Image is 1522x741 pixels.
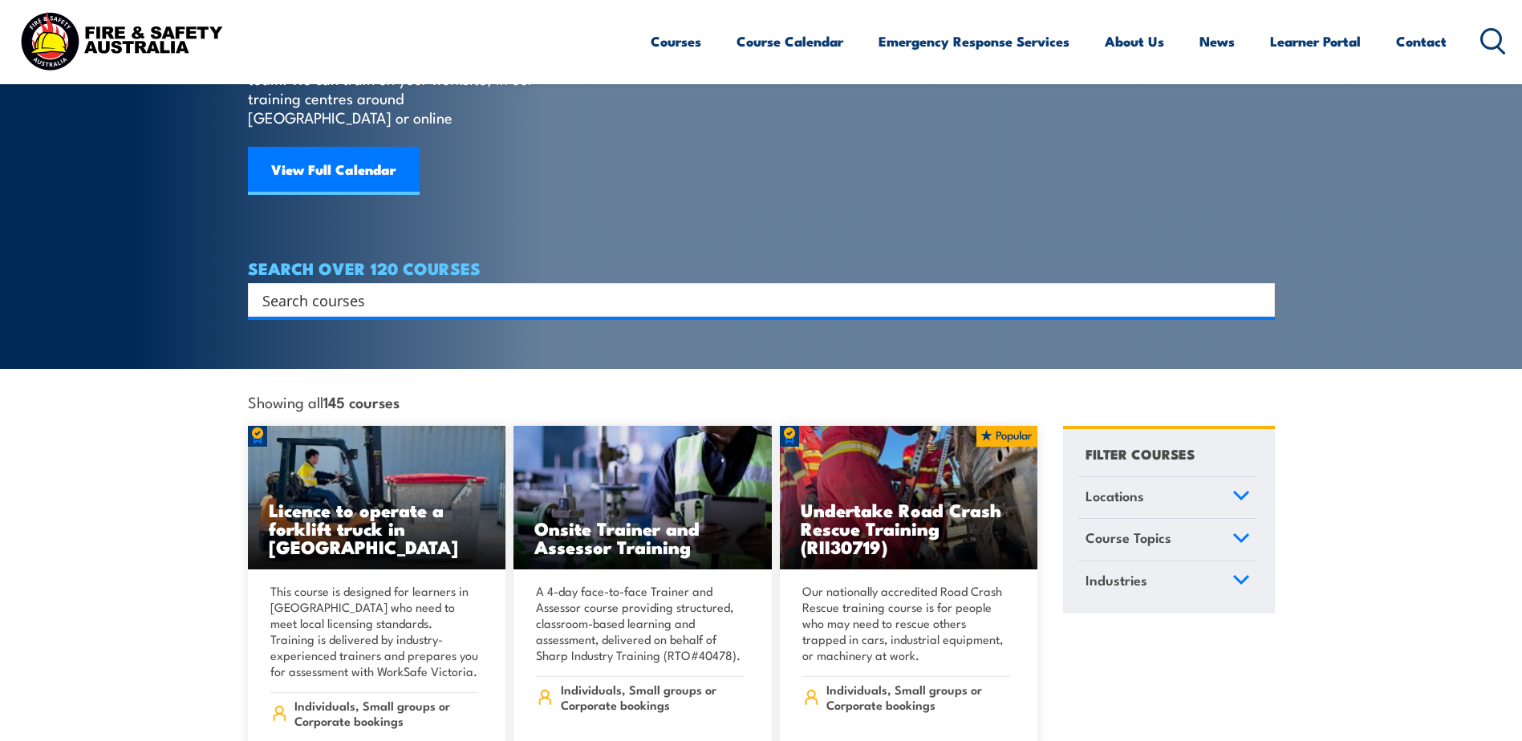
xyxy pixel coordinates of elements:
[270,583,479,679] p: This course is designed for learners in [GEOGRAPHIC_DATA] who need to meet local licensing standa...
[1078,477,1257,519] a: Locations
[1086,527,1171,549] span: Course Topics
[1078,561,1257,603] a: Industries
[248,259,1275,277] h4: SEARCH OVER 120 COURSES
[1086,443,1195,464] h4: FILTER COURSES
[801,500,1017,556] h3: Undertake Road Crash Rescue Training (RII30719)
[269,500,485,556] h3: Licence to operate a forklift truck in [GEOGRAPHIC_DATA]
[1078,519,1257,561] a: Course Topics
[294,698,478,728] span: Individuals, Small groups or Corporate bookings
[262,288,1240,312] input: Search input
[1105,20,1164,63] a: About Us
[266,289,1243,311] form: Search form
[1199,20,1235,63] a: News
[879,20,1069,63] a: Emergency Response Services
[1086,569,1147,591] span: Industries
[513,426,772,570] a: Onsite Trainer and Assessor Training
[780,426,1038,570] img: Road Crash Rescue Training
[248,426,506,570] a: Licence to operate a forklift truck in [GEOGRAPHIC_DATA]
[536,583,745,663] p: A 4-day face-to-face Trainer and Assessor course providing structured, classroom-based learning a...
[1086,485,1144,507] span: Locations
[248,393,400,410] span: Showing all
[513,426,772,570] img: Safety For Leaders
[1247,289,1269,311] button: Search magnifier button
[802,583,1011,663] p: Our nationally accredited Road Crash Rescue training course is for people who may need to rescue ...
[1396,20,1447,63] a: Contact
[826,682,1010,712] span: Individuals, Small groups or Corporate bookings
[323,391,400,412] strong: 145 courses
[534,519,751,556] h3: Onsite Trainer and Assessor Training
[780,426,1038,570] a: Undertake Road Crash Rescue Training (RII30719)
[248,50,541,127] p: Find a course thats right for you and your team. We can train on your worksite, in our training c...
[651,20,701,63] a: Courses
[737,20,843,63] a: Course Calendar
[248,147,420,195] a: View Full Calendar
[561,682,745,712] span: Individuals, Small groups or Corporate bookings
[1270,20,1361,63] a: Learner Portal
[248,426,506,570] img: Licence to operate a forklift truck Training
